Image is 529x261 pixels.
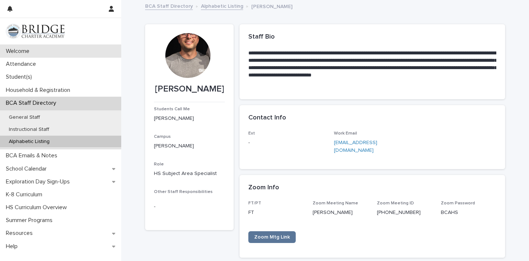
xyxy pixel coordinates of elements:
span: Campus [154,135,171,139]
p: - [154,203,225,211]
p: [PERSON_NAME] [251,2,292,10]
p: BCAHS [441,209,496,217]
p: Exploration Day Sign-Ups [3,178,76,185]
p: FT [248,209,304,217]
span: Zoom Mtg Link [254,235,290,240]
p: Instructional Staff [3,126,55,133]
p: General Staff [3,114,46,121]
p: [PERSON_NAME] [154,142,225,150]
h2: Contact Info [248,114,286,122]
p: K-8 Curriculum [3,191,48,198]
h2: Staff Bio [248,33,275,41]
a: Alphabetic Listing [201,1,243,10]
span: Role [154,162,164,167]
p: Summer Programs [3,217,58,224]
span: Zoom Meeting Name [313,201,358,205]
span: Zoom Meeting ID [377,201,414,205]
p: [PERSON_NAME] [313,209,368,217]
h2: Zoom Info [248,184,279,192]
p: [PERSON_NAME] [154,115,225,122]
p: Attendance [3,61,42,68]
a: Zoom Mtg Link [248,231,296,243]
span: FT/PT [248,201,261,205]
a: BCA Staff Directory [145,1,193,10]
p: [PHONE_NUMBER] [377,209,432,217]
p: Resources [3,230,39,237]
p: Household & Registration [3,87,76,94]
p: [PERSON_NAME] [154,84,225,94]
span: Zoom Password [441,201,475,205]
span: Students Call Me [154,107,190,111]
span: Other Staff Responsibilities [154,190,213,194]
p: School Calendar [3,165,53,172]
a: [EMAIL_ADDRESS][DOMAIN_NAME] [334,140,377,153]
p: HS Subject Area Specialist [154,170,225,178]
p: Alphabetic Listing [3,139,55,145]
p: HS Curriculum Overview [3,204,73,211]
img: V1C1m3IdTEidaUdm9Hs0 [6,24,65,39]
p: Welcome [3,48,35,55]
p: BCA Emails & Notes [3,152,63,159]
span: Work Email [334,131,357,136]
p: BCA Staff Directory [3,100,62,107]
p: Student(s) [3,74,38,81]
p: - [248,139,325,147]
span: Ext [248,131,255,136]
p: Help [3,243,24,250]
